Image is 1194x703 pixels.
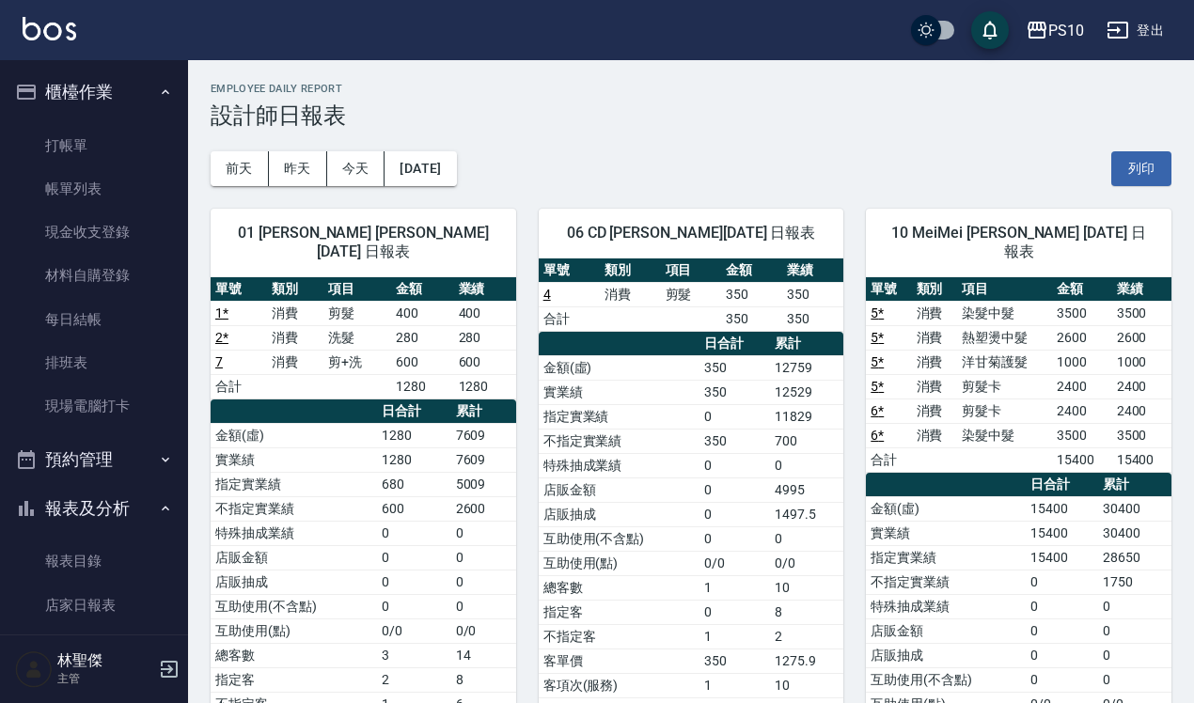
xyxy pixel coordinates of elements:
[454,301,516,325] td: 400
[8,68,181,117] button: 櫃檯作業
[1026,594,1098,618] td: 0
[912,374,957,398] td: 消費
[211,643,377,667] td: 總客數
[539,648,699,673] td: 客單價
[1112,350,1171,374] td: 1000
[770,600,843,624] td: 8
[539,624,699,648] td: 不指定客
[912,301,957,325] td: 消費
[957,325,1053,350] td: 熱塑燙中髮
[957,301,1053,325] td: 染髮中髮
[866,643,1026,667] td: 店販抽成
[1112,301,1171,325] td: 3500
[699,502,770,526] td: 0
[233,224,494,261] span: 01 [PERSON_NAME] [PERSON_NAME][DATE] 日報表
[1026,570,1098,594] td: 0
[57,651,153,670] h5: 林聖傑
[451,399,516,424] th: 累計
[8,384,181,428] a: 現場電腦打卡
[377,472,450,496] td: 680
[267,301,323,325] td: 消費
[539,453,699,477] td: 特殊抽成業績
[957,374,1053,398] td: 剪髮卡
[15,650,53,688] img: Person
[539,551,699,575] td: 互助使用(點)
[8,627,181,670] a: 互助日報表
[912,398,957,423] td: 消費
[8,211,181,254] a: 現金收支登錄
[323,301,392,325] td: 剪髮
[391,301,453,325] td: 400
[957,423,1053,447] td: 染髮中髮
[377,594,450,618] td: 0
[1026,521,1098,545] td: 15400
[866,570,1026,594] td: 不指定實業績
[1026,496,1098,521] td: 15400
[957,398,1053,423] td: 剪髮卡
[770,526,843,551] td: 0
[8,435,181,484] button: 預約管理
[451,521,516,545] td: 0
[1112,447,1171,472] td: 15400
[377,423,450,447] td: 1280
[661,258,722,283] th: 項目
[57,670,153,687] p: 主管
[866,594,1026,618] td: 特殊抽成業績
[1026,667,1098,692] td: 0
[699,429,770,453] td: 350
[561,224,822,242] span: 06 CD [PERSON_NAME][DATE] 日報表
[451,618,516,643] td: 0/0
[1098,667,1171,692] td: 0
[211,521,377,545] td: 特殊抽成業績
[770,404,843,429] td: 11829
[391,374,453,398] td: 1280
[912,423,957,447] td: 消費
[451,423,516,447] td: 7609
[699,551,770,575] td: 0/0
[267,350,323,374] td: 消費
[8,484,181,533] button: 報表及分析
[770,453,843,477] td: 0
[1098,594,1171,618] td: 0
[451,570,516,594] td: 0
[866,667,1026,692] td: 互助使用(不含點)
[699,477,770,502] td: 0
[539,429,699,453] td: 不指定實業績
[957,277,1053,302] th: 項目
[1098,496,1171,521] td: 30400
[327,151,385,186] button: 今天
[211,374,267,398] td: 合計
[323,325,392,350] td: 洗髮
[770,673,843,697] td: 10
[699,404,770,429] td: 0
[8,341,181,384] a: 排班表
[1018,11,1092,50] button: PS10
[377,399,450,424] th: 日合計
[770,477,843,502] td: 4995
[211,667,377,692] td: 指定客
[323,350,392,374] td: 剪+洗
[269,151,327,186] button: 昨天
[699,355,770,380] td: 350
[539,306,600,331] td: 合計
[1098,521,1171,545] td: 30400
[866,521,1026,545] td: 實業績
[1098,643,1171,667] td: 0
[1098,473,1171,497] th: 累計
[1052,398,1111,423] td: 2400
[211,277,267,302] th: 單號
[211,151,269,186] button: 前天
[699,332,770,356] th: 日合計
[1052,447,1111,472] td: 15400
[267,277,323,302] th: 類別
[539,600,699,624] td: 指定客
[211,423,377,447] td: 金額(虛)
[377,570,450,594] td: 0
[1112,277,1171,302] th: 業績
[1098,545,1171,570] td: 28650
[391,350,453,374] td: 600
[699,648,770,673] td: 350
[912,350,957,374] td: 消費
[215,354,223,369] a: 7
[211,496,377,521] td: 不指定實業績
